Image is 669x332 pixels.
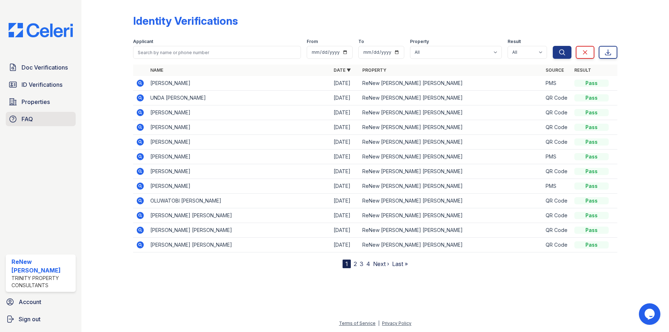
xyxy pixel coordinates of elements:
[339,321,376,326] a: Terms of Service
[543,238,571,252] td: QR Code
[359,105,543,120] td: ReNew [PERSON_NAME] [PERSON_NAME]
[543,120,571,135] td: QR Code
[19,315,41,323] span: Sign out
[147,150,331,164] td: [PERSON_NAME]
[366,260,370,267] a: 4
[574,241,609,248] div: Pass
[331,76,359,91] td: [DATE]
[574,67,591,73] a: Result
[331,164,359,179] td: [DATE]
[359,135,543,150] td: ReNew [PERSON_NAME] [PERSON_NAME]
[574,153,609,160] div: Pass
[147,105,331,120] td: [PERSON_NAME]
[543,179,571,194] td: PMS
[574,227,609,234] div: Pass
[359,120,543,135] td: ReNew [PERSON_NAME] [PERSON_NAME]
[331,105,359,120] td: [DATE]
[373,260,389,267] a: Next ›
[359,150,543,164] td: ReNew [PERSON_NAME] [PERSON_NAME]
[343,260,351,268] div: 1
[543,164,571,179] td: QR Code
[331,150,359,164] td: [DATE]
[574,94,609,101] div: Pass
[574,182,609,190] div: Pass
[331,135,359,150] td: [DATE]
[359,179,543,194] td: ReNew [PERSON_NAME] [PERSON_NAME]
[147,164,331,179] td: [PERSON_NAME]
[22,115,33,123] span: FAQ
[410,39,429,44] label: Property
[359,238,543,252] td: ReNew [PERSON_NAME] [PERSON_NAME]
[543,150,571,164] td: PMS
[22,80,62,89] span: ID Verifications
[359,76,543,91] td: ReNew [PERSON_NAME] [PERSON_NAME]
[6,60,76,75] a: Doc Verifications
[574,109,609,116] div: Pass
[147,223,331,238] td: [PERSON_NAME] [PERSON_NAME]
[3,23,79,37] img: CE_Logo_Blue-a8612792a0a2168367f1c8372b55b34899dd931a85d93a1a3d3e32e68fde9ad4.png
[543,76,571,91] td: PMS
[3,312,79,326] a: Sign out
[392,260,408,267] a: Last »
[574,197,609,204] div: Pass
[382,321,411,326] a: Privacy Policy
[147,179,331,194] td: [PERSON_NAME]
[543,208,571,223] td: QR Code
[6,95,76,109] a: Properties
[331,91,359,105] td: [DATE]
[359,194,543,208] td: ReNew [PERSON_NAME] [PERSON_NAME]
[358,39,364,44] label: To
[574,124,609,131] div: Pass
[22,63,68,72] span: Doc Verifications
[11,257,73,275] div: ReNew [PERSON_NAME]
[543,135,571,150] td: QR Code
[147,91,331,105] td: UNDA [PERSON_NAME]
[359,208,543,223] td: ReNew [PERSON_NAME] [PERSON_NAME]
[133,46,301,59] input: Search by name or phone number
[19,298,41,306] span: Account
[147,76,331,91] td: [PERSON_NAME]
[133,39,153,44] label: Applicant
[147,238,331,252] td: [PERSON_NAME] [PERSON_NAME]
[543,91,571,105] td: QR Code
[147,194,331,208] td: OLUWATOBI [PERSON_NAME]
[362,67,386,73] a: Property
[133,14,238,27] div: Identity Verifications
[508,39,521,44] label: Result
[360,260,363,267] a: 3
[543,105,571,120] td: QR Code
[574,138,609,146] div: Pass
[22,98,50,106] span: Properties
[574,212,609,219] div: Pass
[574,80,609,87] div: Pass
[11,275,73,289] div: Trinity Property Consultants
[574,168,609,175] div: Pass
[543,194,571,208] td: QR Code
[543,223,571,238] td: QR Code
[150,67,163,73] a: Name
[331,223,359,238] td: [DATE]
[639,303,662,325] iframe: chat widget
[354,260,357,267] a: 2
[6,112,76,126] a: FAQ
[147,208,331,223] td: [PERSON_NAME] [PERSON_NAME]
[3,295,79,309] a: Account
[546,67,564,73] a: Source
[334,67,351,73] a: Date ▼
[147,120,331,135] td: [PERSON_NAME]
[359,223,543,238] td: ReNew [PERSON_NAME] [PERSON_NAME]
[359,164,543,179] td: ReNew [PERSON_NAME] [PERSON_NAME]
[331,194,359,208] td: [DATE]
[331,208,359,223] td: [DATE]
[331,120,359,135] td: [DATE]
[378,321,380,326] div: |
[359,91,543,105] td: ReNew [PERSON_NAME] [PERSON_NAME]
[331,238,359,252] td: [DATE]
[331,179,359,194] td: [DATE]
[6,77,76,92] a: ID Verifications
[147,135,331,150] td: [PERSON_NAME]
[307,39,318,44] label: From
